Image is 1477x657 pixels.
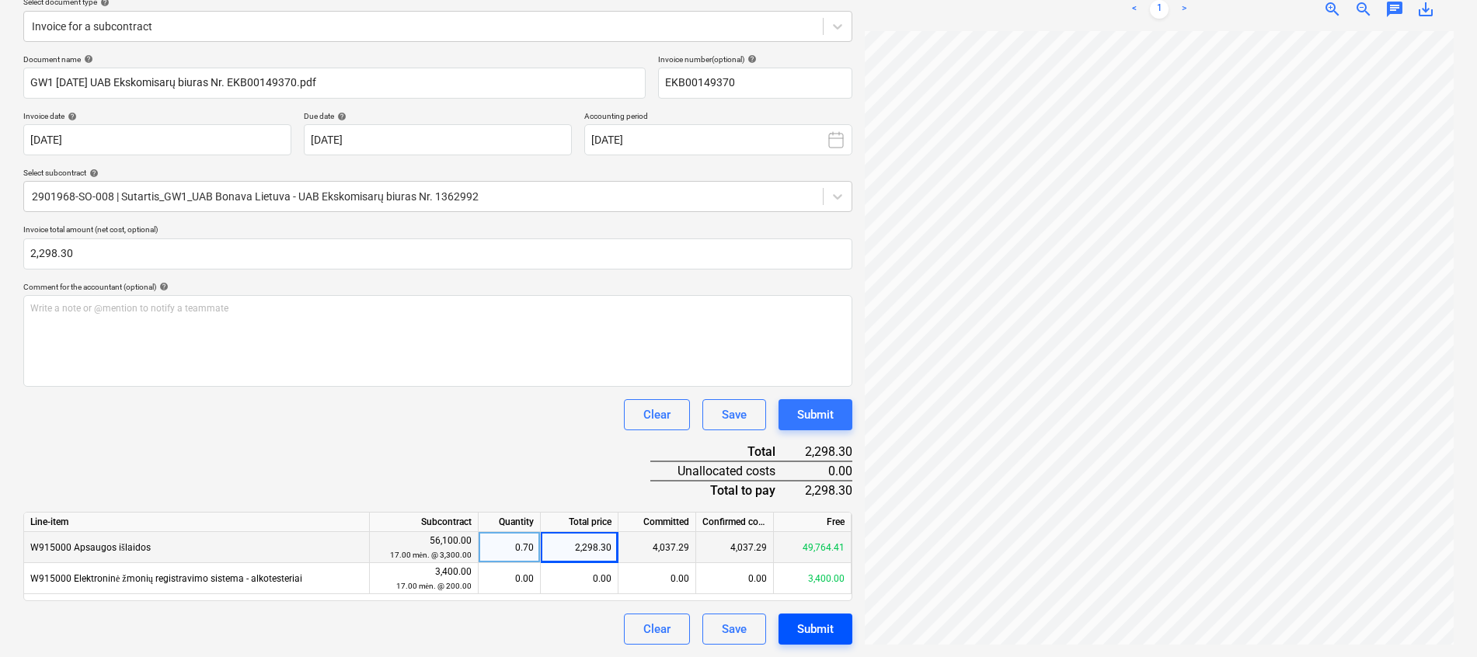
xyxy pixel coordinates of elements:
div: 0.00 [696,563,774,594]
div: 0.00 [800,461,853,481]
div: 2,298.30 [800,443,853,461]
div: Submit [797,405,834,425]
span: help [744,54,757,64]
p: Accounting period [584,111,852,124]
div: Save [722,405,747,425]
button: Clear [624,399,690,430]
input: Due date not specified [304,124,572,155]
div: Invoice date [23,111,291,121]
div: 3,400.00 [376,565,472,593]
div: Clear [643,405,671,425]
button: Save [702,614,766,645]
p: Invoice total amount (net cost, optional) [23,224,852,238]
div: Invoice number (optional) [658,54,852,64]
div: Select subcontract [23,168,852,178]
button: Submit [779,399,852,430]
div: 4,037.29 [696,532,774,563]
div: 56,100.00 [376,534,472,562]
small: 17.00 mėn. @ 200.00 [396,582,472,590]
button: Save [702,399,766,430]
div: 0.00 [541,563,618,594]
div: Committed [618,513,696,532]
span: help [81,54,93,64]
div: Due date [304,111,572,121]
div: Submit [797,619,834,639]
div: 0.00 [485,563,534,594]
div: 0.00 [618,563,696,594]
div: Comment for the accountant (optional) [23,282,852,292]
input: Document name [23,68,646,99]
div: Total to pay [650,481,800,499]
button: [DATE] [584,124,852,155]
span: help [86,169,99,178]
div: 3,400.00 [774,563,852,594]
div: Confirmed costs [696,513,774,532]
button: Submit [779,614,852,645]
div: 4,037.29 [618,532,696,563]
div: Quantity [479,513,541,532]
div: Total price [541,513,618,532]
div: Save [722,619,747,639]
button: Clear [624,614,690,645]
div: Subcontract [370,513,479,532]
div: 49,764.41 [774,532,852,563]
div: 0.70 [485,532,534,563]
div: 2,298.30 [800,481,853,499]
iframe: Chat Widget [1399,582,1477,657]
div: Free [774,513,852,532]
input: Invoice date not specified [23,124,291,155]
input: Invoice total amount (net cost, optional) [23,238,852,269]
span: help [334,112,347,121]
input: Invoice number [658,68,852,99]
div: Total [650,443,800,461]
span: W915000 Elektroninė žmonių registravimo sistema - alkotesteriai [30,573,302,584]
span: help [64,112,77,121]
span: W915000 Apsaugos išlaidos [30,542,151,553]
div: 2,298.30 [541,532,618,563]
small: 17.00 mėn. @ 3,300.00 [390,551,472,559]
div: Document name [23,54,646,64]
div: Unallocated costs [650,461,800,481]
div: Line-item [24,513,370,532]
span: help [156,282,169,291]
div: Clear [643,619,671,639]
